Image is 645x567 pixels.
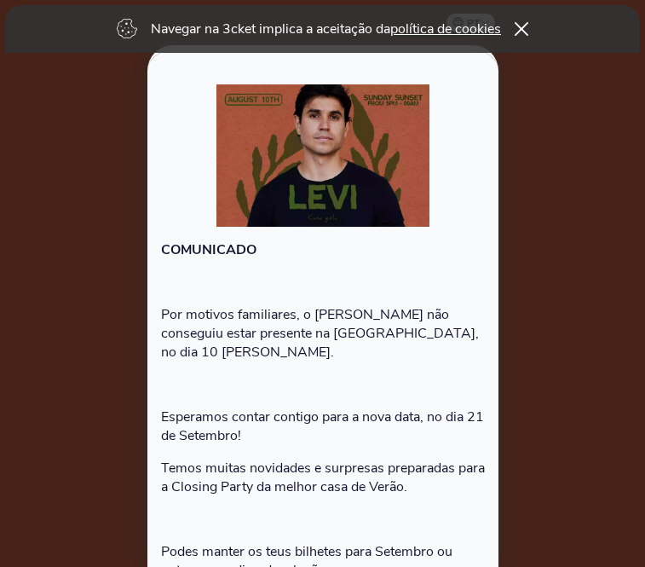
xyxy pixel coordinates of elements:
[161,408,485,445] p: Esperamos contar contigo para a nova data, no dia 21 de Setembro!
[390,20,501,38] a: política de cookies
[161,240,256,259] strong: COMUNICADO
[216,84,429,227] img: logo image
[151,20,501,38] p: Navegar na 3cket implica a aceitação da
[161,459,485,496] p: Temos muitas novidades e surpresas preparadas para a Closing Party da melhor casa de Verão.
[161,305,485,362] p: Por motivos familiares, o [PERSON_NAME] não conseguiu estar presente na [GEOGRAPHIC_DATA], no dia...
